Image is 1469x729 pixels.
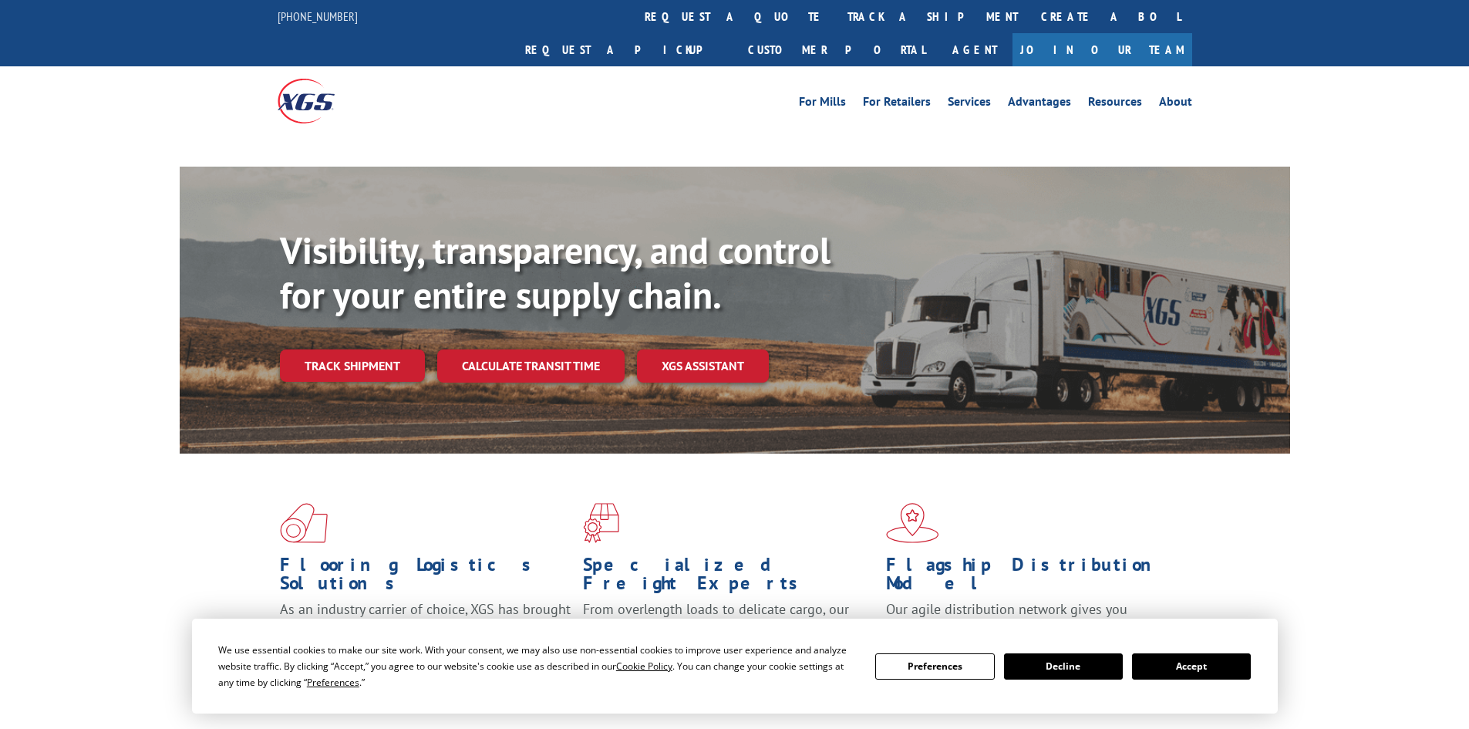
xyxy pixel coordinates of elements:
a: Services [948,96,991,113]
h1: Specialized Freight Experts [583,555,874,600]
a: Agent [937,33,1012,66]
div: Cookie Consent Prompt [192,619,1278,714]
img: xgs-icon-total-supply-chain-intelligence-red [280,503,328,543]
a: For Retailers [863,96,931,113]
p: From overlength loads to delicate cargo, our experienced staff knows the best way to move your fr... [583,600,874,669]
a: Calculate transit time [437,349,625,383]
a: Advantages [1008,96,1071,113]
a: About [1159,96,1192,113]
a: Request a pickup [514,33,736,66]
div: We use essential cookies to make our site work. With your consent, we may also use non-essential ... [218,642,857,690]
a: [PHONE_NUMBER] [278,8,358,24]
a: XGS ASSISTANT [637,349,769,383]
span: Our agile distribution network gives you nationwide inventory management on demand. [886,600,1170,636]
button: Preferences [875,653,994,680]
img: xgs-icon-focused-on-flooring-red [583,503,619,543]
button: Decline [1004,653,1123,680]
h1: Flagship Distribution Model [886,555,1178,600]
h1: Flooring Logistics Solutions [280,555,571,600]
a: For Mills [799,96,846,113]
span: As an industry carrier of choice, XGS has brought innovation and dedication to flooring logistics... [280,600,571,655]
b: Visibility, transparency, and control for your entire supply chain. [280,226,831,319]
a: Resources [1088,96,1142,113]
span: Preferences [307,676,359,689]
img: xgs-icon-flagship-distribution-model-red [886,503,939,543]
a: Customer Portal [736,33,937,66]
a: Track shipment [280,349,425,382]
a: Join Our Team [1012,33,1192,66]
span: Cookie Policy [616,660,672,673]
button: Accept [1132,653,1251,680]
